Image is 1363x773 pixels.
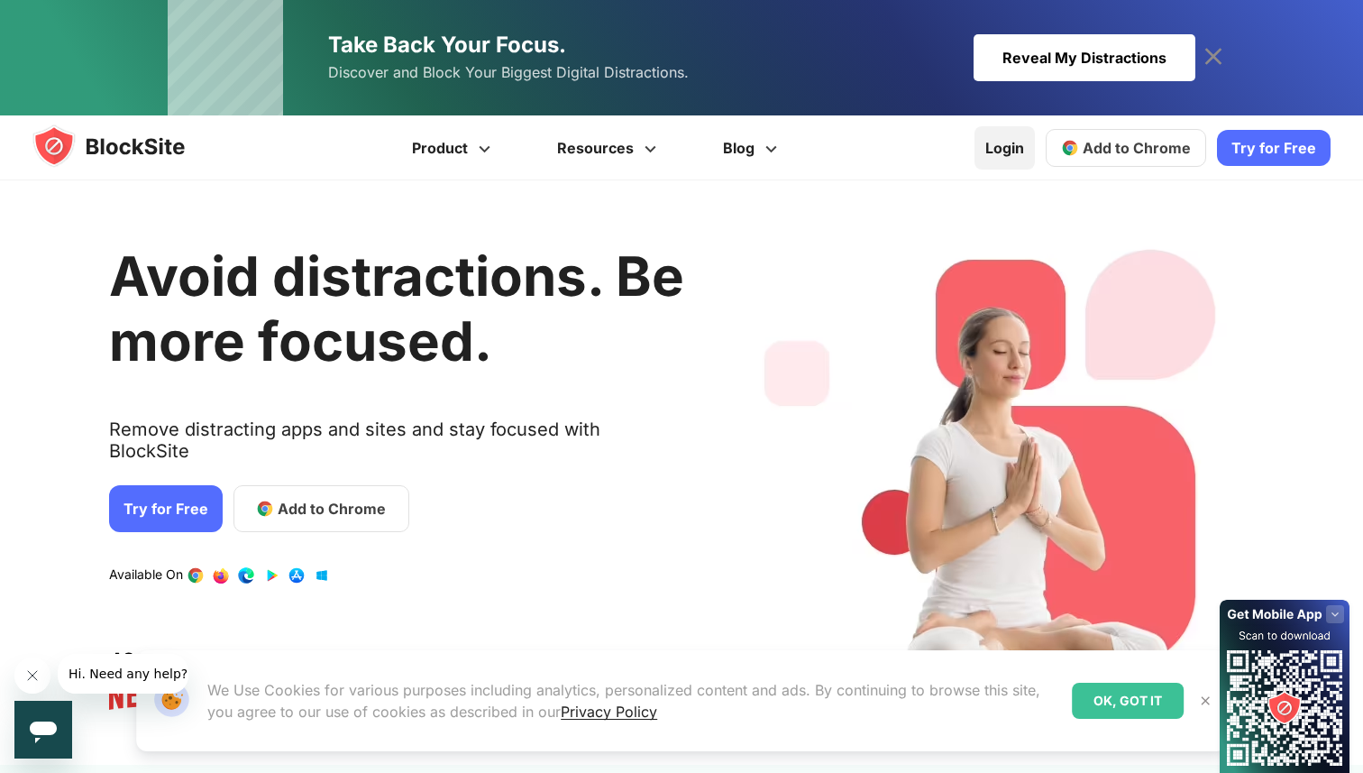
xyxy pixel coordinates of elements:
[1217,130,1331,166] a: Try for Free
[1072,683,1184,719] div: OK, GOT IT
[109,485,223,532] a: Try for Free
[233,485,409,532] a: Add to Chrome
[58,654,188,694] iframe: Message from company
[328,60,689,86] span: Discover and Block Your Biggest Digital Distractions.
[561,703,657,721] a: Privacy Policy
[974,34,1195,81] div: Reveal My Distractions
[109,566,183,584] text: Available On
[1046,129,1206,167] a: Add to Chrome
[381,115,526,180] a: Product
[1198,694,1212,708] img: Close
[1194,689,1217,713] button: Close
[1083,139,1191,157] span: Add to Chrome
[278,498,386,520] span: Add to Chrome
[14,701,72,759] iframe: Button to launch messaging window
[32,124,220,168] img: blocksite-icon.5d769676.svg
[14,658,50,694] iframe: Close message
[328,32,566,58] span: Take Back Your Focus.
[974,126,1035,170] a: Login
[109,419,684,476] text: Remove distracting apps and sites and stay focused with BlockSite
[109,244,684,373] h1: Avoid distractions. Be more focused.
[526,115,692,180] a: Resources
[692,115,813,180] a: Blog
[207,679,1057,722] p: We Use Cookies for various purposes including analytics, personalized content and ads. By continu...
[1061,139,1079,157] img: chrome-icon.svg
